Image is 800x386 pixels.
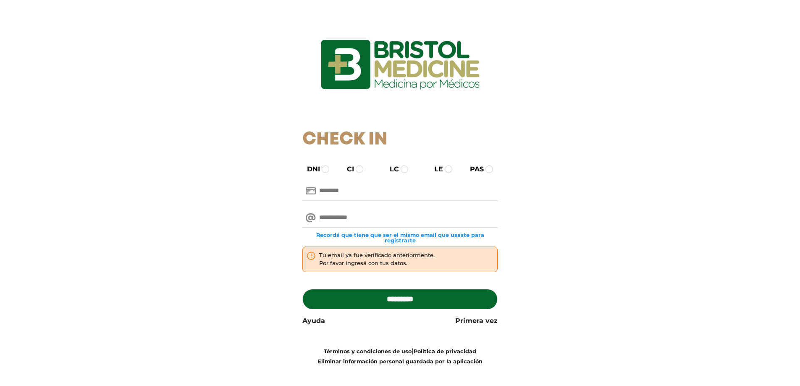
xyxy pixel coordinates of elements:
div: | [296,346,504,366]
h1: Check In [302,129,498,150]
img: logo_ingresarbristol.jpg [287,10,514,119]
label: LE [427,164,443,174]
label: PAS [462,164,484,174]
a: Política de privacidad [414,348,476,354]
a: Términos y condiciones de uso [324,348,412,354]
a: Eliminar información personal guardada por la aplicación [317,358,483,365]
label: DNI [299,164,320,174]
label: LC [382,164,399,174]
a: Ayuda [302,316,325,326]
a: Primera vez [455,316,498,326]
small: Recordá que tiene que ser el mismo email que usaste para registrarte [302,232,498,243]
div: Tu email ya fue verificado anteriormente. Por favor ingresá con tus datos. [319,251,435,268]
label: CI [339,164,354,174]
